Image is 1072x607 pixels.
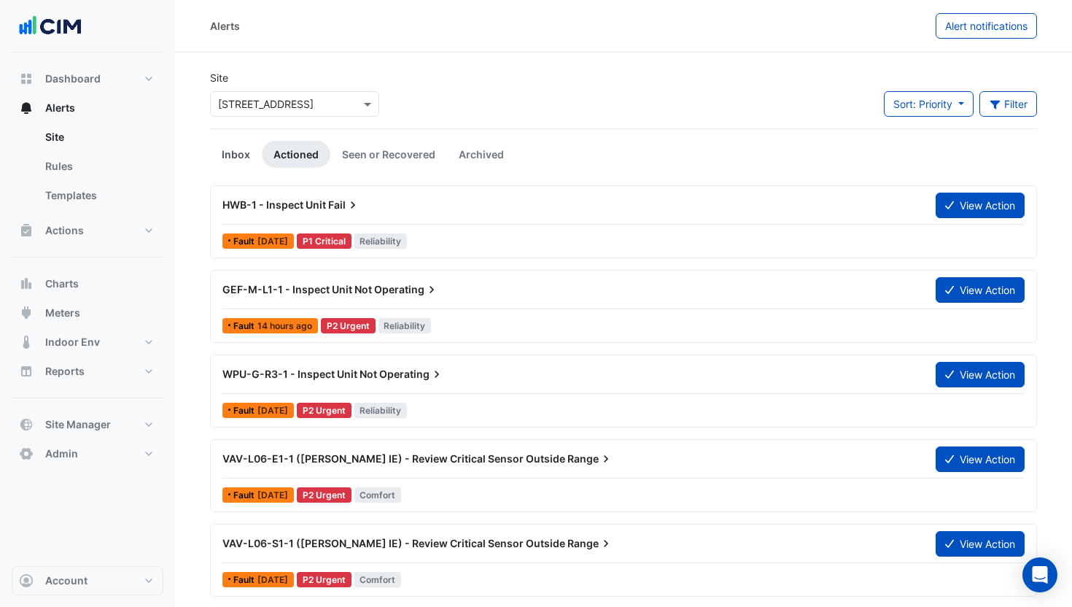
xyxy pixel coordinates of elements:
span: Reliability [354,233,408,249]
button: Reports [12,357,163,386]
button: View Action [936,193,1025,218]
span: VAV-L06-S1-1 ([PERSON_NAME] IE) - Review Critical Sensor Outside [222,537,565,549]
span: Sort: Priority [893,98,952,110]
app-icon: Dashboard [19,71,34,86]
button: Account [12,566,163,595]
app-icon: Site Manager [19,417,34,432]
span: Dashboard [45,71,101,86]
a: Archived [447,141,516,168]
div: Open Intercom Messenger [1022,557,1057,592]
div: P2 Urgent [297,572,351,587]
span: Alert notifications [945,20,1028,32]
app-icon: Charts [19,277,34,291]
span: VAV-L06-E1-1 ([PERSON_NAME] IE) - Review Critical Sensor Outside [222,452,565,465]
div: P2 Urgent [297,403,351,418]
button: Alerts [12,93,163,123]
img: Company Logo [18,12,83,41]
button: Filter [979,91,1038,117]
span: HWB-1 - Inspect Unit [222,198,326,211]
span: Admin [45,446,78,461]
app-icon: Meters [19,306,34,320]
button: Site Manager [12,410,163,439]
span: Range [567,536,613,551]
button: Charts [12,269,163,298]
button: View Action [936,362,1025,387]
span: Fault [233,576,257,584]
a: Inbox [210,141,262,168]
span: Range [567,452,613,466]
a: Site [34,123,163,152]
button: Admin [12,439,163,468]
a: Seen or Recovered [330,141,447,168]
span: Account [45,573,88,588]
span: Reports [45,364,85,379]
span: Comfort [354,572,402,587]
span: Operating [379,367,444,382]
span: Wed 24-Sep-2025 06:53 AEST [257,236,288,247]
button: Alert notifications [936,13,1037,39]
button: View Action [936,531,1025,557]
span: Wed 24-Sep-2025 19:32 AEST [257,320,312,331]
span: GEF-M-L1-1 - Inspect Unit Not [222,283,372,295]
app-icon: Reports [19,364,34,379]
button: Meters [12,298,163,328]
button: Dashboard [12,64,163,93]
button: View Action [936,446,1025,472]
span: Wed 13-Aug-2025 14:53 AEST [257,490,288,500]
label: Site [210,70,228,85]
app-icon: Actions [19,223,34,238]
div: P2 Urgent [297,487,351,503]
span: Fault [233,491,257,500]
button: Actions [12,216,163,245]
div: Alerts [210,18,240,34]
span: Charts [45,277,79,291]
div: P1 Critical [297,233,351,249]
a: Actioned [262,141,330,168]
span: Fault [233,322,257,330]
div: P2 Urgent [321,318,376,333]
span: Indoor Env [45,335,100,349]
a: Templates [34,181,163,210]
span: Fault [233,237,257,246]
a: Rules [34,152,163,181]
app-icon: Admin [19,446,34,461]
span: Meters [45,306,80,320]
span: Alerts [45,101,75,115]
span: WPU-G-R3-1 - Inspect Unit Not [222,368,377,380]
span: Reliability [378,318,432,333]
span: Operating [374,282,439,297]
span: Comfort [354,487,402,503]
button: View Action [936,277,1025,303]
span: Fault [233,406,257,415]
span: Reliability [354,403,408,418]
span: Fail [328,198,360,212]
button: Sort: Priority [884,91,974,117]
button: Indoor Env [12,328,163,357]
span: Wed 13-Aug-2025 14:49 AEST [257,574,288,585]
span: Actions [45,223,84,238]
app-icon: Alerts [19,101,34,115]
span: Site Manager [45,417,111,432]
span: Tue 23-Sep-2025 09:02 AEST [257,405,288,416]
div: Alerts [12,123,163,216]
app-icon: Indoor Env [19,335,34,349]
